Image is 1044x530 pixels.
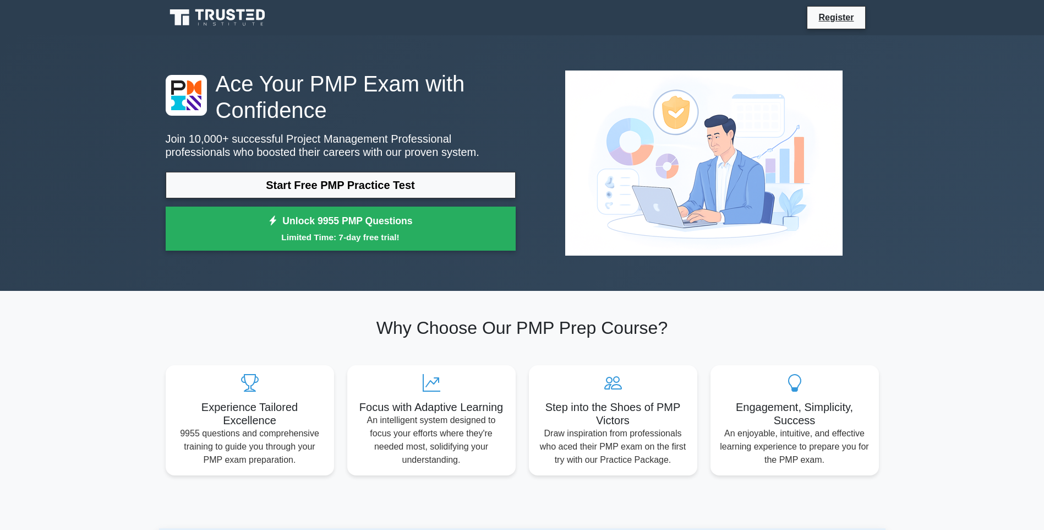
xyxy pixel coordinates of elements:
h5: Engagement, Simplicity, Success [719,401,870,427]
p: 9955 questions and comprehensive training to guide you through your PMP exam preparation. [174,427,325,467]
img: Project Management Professional Preview [556,62,851,264]
h5: Step into the Shoes of PMP Victors [538,401,688,427]
p: Join 10,000+ successful Project Management Professional professionals who boosted their careers w... [166,132,516,159]
a: Register [812,10,860,24]
h5: Focus with Adaptive Learning [356,401,507,414]
p: An enjoyable, intuitive, and effective learning experience to prepare you for the PMP exam. [719,427,870,467]
h5: Experience Tailored Excellence [174,401,325,427]
p: An intelligent system designed to focus your efforts where they're needed most, solidifying your ... [356,414,507,467]
p: Draw inspiration from professionals who aced their PMP exam on the first try with our Practice Pa... [538,427,688,467]
a: Start Free PMP Practice Test [166,172,516,198]
h1: Ace Your PMP Exam with Confidence [166,71,516,123]
a: Unlock 9955 PMP QuestionsLimited Time: 7-day free trial! [166,207,516,251]
h2: Why Choose Our PMP Prep Course? [166,317,879,338]
small: Limited Time: 7-day free trial! [179,231,502,244]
